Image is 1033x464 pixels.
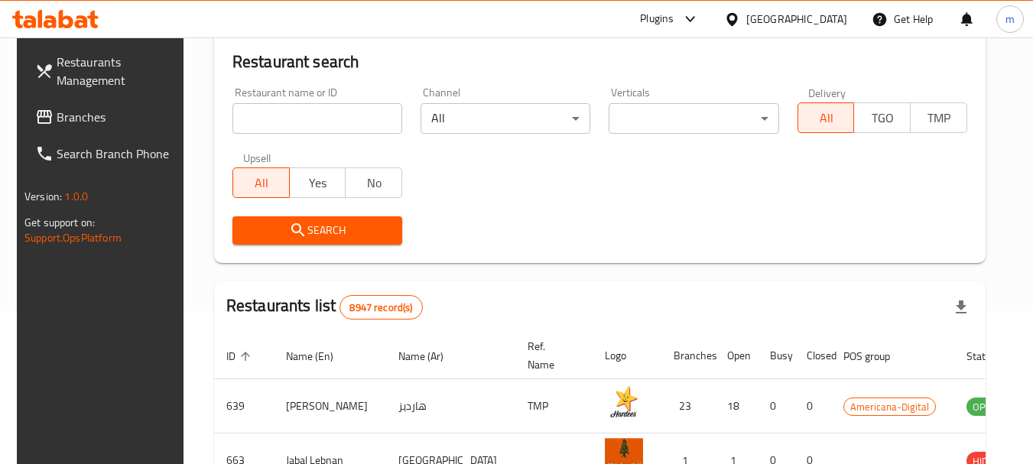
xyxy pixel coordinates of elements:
td: 18 [715,379,758,433]
div: All [421,103,590,134]
span: Yes [296,172,340,194]
label: Upsell [243,152,271,163]
td: 0 [794,379,831,433]
span: Get support on: [24,213,95,232]
div: [GEOGRAPHIC_DATA] [746,11,847,28]
button: All [797,102,855,133]
span: Restaurants Management [57,53,177,89]
h2: Restaurants list [226,294,423,320]
span: ID [226,347,255,365]
span: Ref. Name [528,337,574,374]
a: Branches [23,99,190,135]
span: Branches [57,108,177,126]
div: Export file [943,289,979,326]
td: 23 [661,379,715,433]
span: All [239,172,284,194]
span: OPEN [966,398,1004,416]
button: All [232,167,290,198]
span: Version: [24,187,62,206]
th: Logo [593,333,661,379]
span: POS group [843,347,910,365]
span: TGO [860,107,905,129]
span: All [804,107,849,129]
span: Name (En) [286,347,353,365]
a: Restaurants Management [23,44,190,99]
td: [PERSON_NAME] [274,379,386,433]
th: Busy [758,333,794,379]
img: Hardee's [605,384,643,422]
span: TMP [917,107,961,129]
div: Total records count [339,295,422,320]
span: Americana-Digital [844,398,935,416]
span: 1.0.0 [64,187,88,206]
th: Branches [661,333,715,379]
span: No [352,172,396,194]
td: 639 [214,379,274,433]
span: m [1005,11,1015,28]
td: TMP [515,379,593,433]
button: Search [232,216,402,245]
h2: Restaurant search [232,50,967,73]
input: Search for restaurant name or ID.. [232,103,402,134]
button: Yes [289,167,346,198]
td: هارديز [386,379,515,433]
th: Closed [794,333,831,379]
span: Name (Ar) [398,347,463,365]
span: Status [966,347,1016,365]
span: Search [245,221,390,240]
span: 8947 record(s) [340,300,421,315]
a: Search Branch Phone [23,135,190,172]
a: Support.OpsPlatform [24,228,122,248]
button: No [345,167,402,198]
button: TMP [910,102,967,133]
label: Delivery [808,87,846,98]
span: Search Branch Phone [57,144,177,163]
th: Open [715,333,758,379]
td: 0 [758,379,794,433]
button: TGO [853,102,911,133]
div: Plugins [640,10,674,28]
div: ​ [609,103,778,134]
